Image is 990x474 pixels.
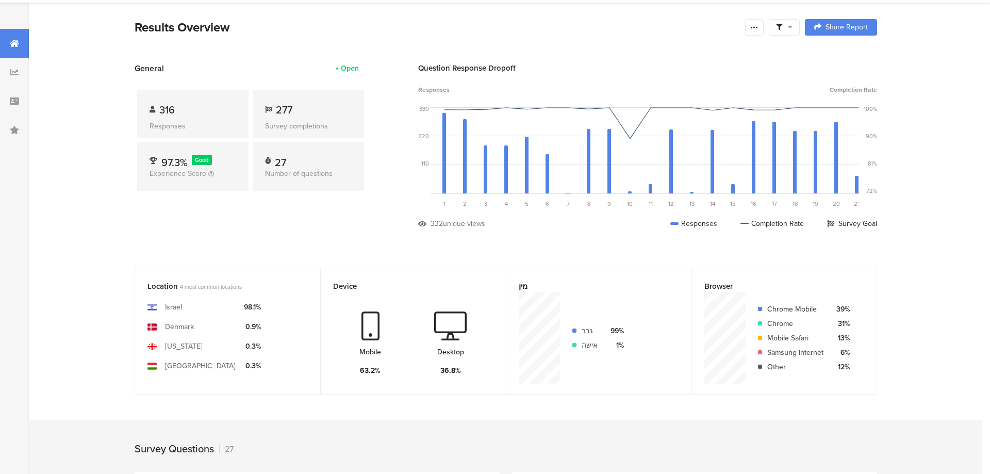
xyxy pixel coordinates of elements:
div: unique views [443,218,485,229]
div: 100% [864,105,877,113]
div: Israel [165,302,182,313]
div: 72% [866,187,877,195]
span: 19 [813,200,818,208]
span: 21 [854,200,860,208]
span: 13 [689,200,695,208]
span: Good [195,156,208,164]
div: Results Overview [135,18,740,37]
span: 16 [751,200,756,208]
span: 2 [463,200,467,208]
span: Share Report [826,24,868,31]
span: 97.3% [161,155,188,170]
div: Mobile Safari [767,333,823,344]
div: [US_STATE] [165,341,203,352]
div: 27 [275,155,286,165]
div: Completion Rate [740,218,804,229]
div: Chrome [767,318,823,329]
div: 220 [418,132,429,140]
div: 0.3% [244,341,261,352]
span: 14 [710,200,715,208]
span: 10 [627,200,633,208]
span: 277 [276,102,292,118]
div: 39% [832,304,850,315]
div: Survey Goal [827,218,877,229]
div: 12% [832,362,850,372]
span: 12 [668,200,674,208]
span: 18 [793,200,798,208]
div: 36.8% [440,365,461,376]
div: 332 [431,218,443,229]
div: Samsung Internet [767,347,823,358]
div: Survey Questions [135,441,214,456]
div: Open [341,63,359,74]
span: General [135,62,164,74]
div: 0.9% [244,321,261,332]
div: Responses [670,218,717,229]
span: 4 [505,200,508,208]
div: Other [767,362,823,372]
span: 316 [159,102,175,118]
span: 7 [567,200,570,208]
div: Question Response Dropoff [418,62,877,74]
div: Responses [150,121,236,132]
div: 27 [219,443,234,455]
div: 13% [832,333,850,344]
div: מין [519,281,662,292]
div: 98.1% [244,302,261,313]
span: Experience Score [150,168,206,179]
div: Denmark [165,321,194,332]
div: 81% [868,159,877,168]
div: Device [333,281,476,292]
div: Mobile [359,347,381,357]
div: [GEOGRAPHIC_DATA] [165,361,236,371]
div: 1% [606,340,624,351]
span: 4 most common locations [180,283,242,291]
div: Survey completions [265,121,352,132]
div: Chrome Mobile [767,304,823,315]
div: 90% [866,132,877,140]
div: 0.3% [244,361,261,371]
span: 3 [484,200,487,208]
span: 8 [587,200,590,208]
span: Number of questions [265,168,333,179]
span: 15 [730,200,736,208]
span: Responses [418,85,450,94]
span: 9 [607,200,611,208]
span: 20 [833,200,840,208]
div: 63.2% [360,365,381,376]
span: 11 [649,200,653,208]
span: 1 [443,200,445,208]
div: גבר [582,325,598,336]
div: אישה [582,340,598,351]
span: 5 [525,200,529,208]
span: 6 [546,200,549,208]
div: Location [147,281,291,292]
div: 110 [421,159,429,168]
div: Browser [704,281,847,292]
span: 17 [772,200,777,208]
div: 31% [832,318,850,329]
div: 6% [832,347,850,358]
div: 99% [606,325,624,336]
div: Desktop [437,347,464,357]
div: 330 [419,105,429,113]
span: Completion Rate [830,85,877,94]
